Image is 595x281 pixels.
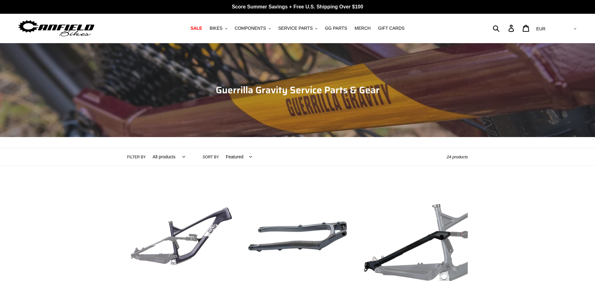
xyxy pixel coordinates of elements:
span: COMPONENTS [235,26,266,31]
button: BIKES [206,24,230,33]
button: COMPONENTS [232,24,274,33]
button: SERVICE PARTS [275,24,320,33]
span: 24 products [447,155,468,159]
span: GG PARTS [325,26,347,31]
a: SALE [187,24,205,33]
span: SALE [190,26,202,31]
span: SERVICE PARTS [278,26,313,31]
span: Guerrilla Gravity Service Parts & Gear [216,83,380,97]
span: GIFT CARDS [378,26,405,31]
a: GG PARTS [322,24,350,33]
span: MERCH [355,26,371,31]
input: Search [496,21,512,35]
label: Filter by [127,154,146,160]
a: GIFT CARDS [375,24,408,33]
a: MERCH [351,24,374,33]
img: Canfield Bikes [17,18,95,38]
span: BIKES [209,26,222,31]
label: Sort by [203,154,219,160]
